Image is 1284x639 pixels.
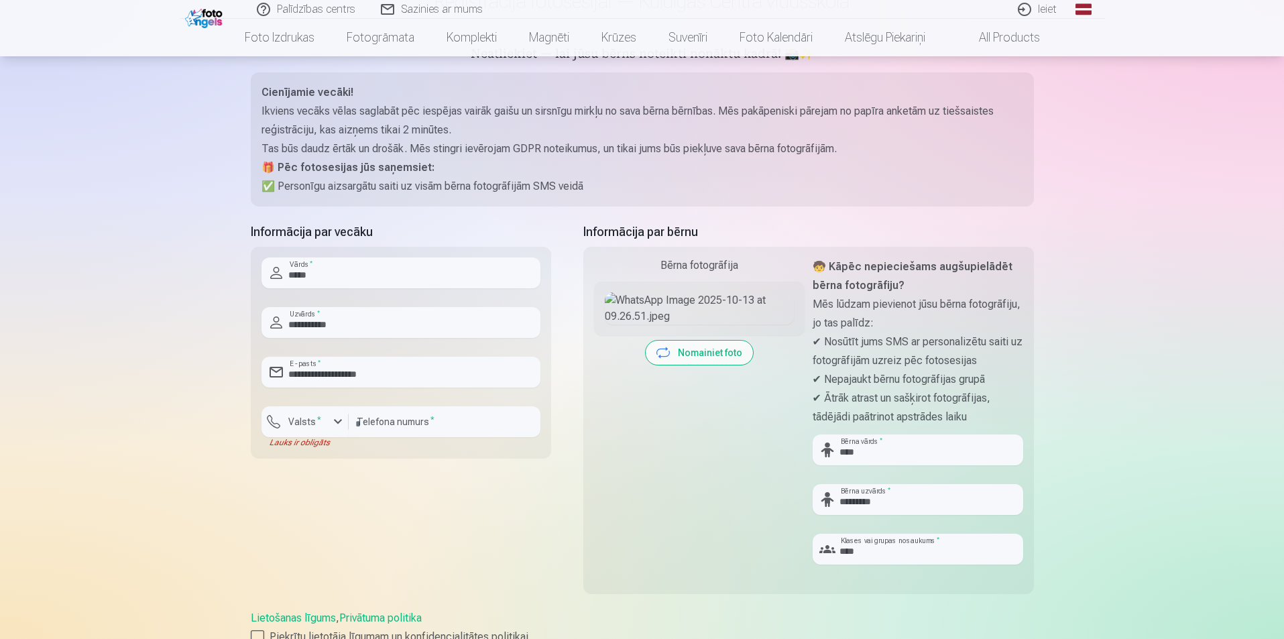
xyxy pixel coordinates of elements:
a: Magnēti [513,19,585,56]
button: Valsts* [261,406,349,437]
strong: Cienījamie vecāki! [261,86,353,99]
a: Lietošanas līgums [251,612,336,624]
strong: 🧒 Kāpēc nepieciešams augšupielādēt bērna fotogrāfiju? [813,260,1012,292]
label: Valsts [283,415,327,428]
img: WhatsApp Image 2025-10-13 at 09.26.51.jpeg [605,292,794,325]
a: Atslēgu piekariņi [829,19,941,56]
p: Ikviens vecāks vēlas saglabāt pēc iespējas vairāk gaišu un sirsnīgu mirkļu no sava bērna bērnības... [261,102,1023,139]
p: Tas būs daudz ērtāk un drošāk. Mēs stingri ievērojam GDPR noteikumus, un tikai jums būs piekļuve ... [261,139,1023,158]
p: ✅ Personīgu aizsargātu saiti uz visām bērna fotogrāfijām SMS veidā [261,177,1023,196]
a: Fotogrāmata [331,19,430,56]
button: Nomainiet foto [646,341,753,365]
h5: Informācija par vecāku [251,223,551,241]
a: Komplekti [430,19,513,56]
p: ✔ Ātrāk atrast un sašķirot fotogrāfijas, tādējādi paātrinot apstrādes laiku [813,389,1023,426]
strong: 🎁 Pēc fotosesijas jūs saņemsiet: [261,161,434,174]
img: /fa1 [185,5,226,28]
a: Foto izdrukas [229,19,331,56]
p: ✔ Nepajaukt bērnu fotogrāfijas grupā [813,370,1023,389]
a: Foto kalendāri [723,19,829,56]
a: Krūzes [585,19,652,56]
div: Lauks ir obligāts [261,437,349,448]
a: Suvenīri [652,19,723,56]
div: Bērna fotogrāfija [594,257,805,274]
a: All products [941,19,1056,56]
a: Privātuma politika [339,612,422,624]
p: Mēs lūdzam pievienot jūsu bērna fotogrāfiju, jo tas palīdz: [813,295,1023,333]
h5: Informācija par bērnu [583,223,1034,241]
p: ✔ Nosūtīt jums SMS ar personalizētu saiti uz fotogrāfijām uzreiz pēc fotosesijas [813,333,1023,370]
